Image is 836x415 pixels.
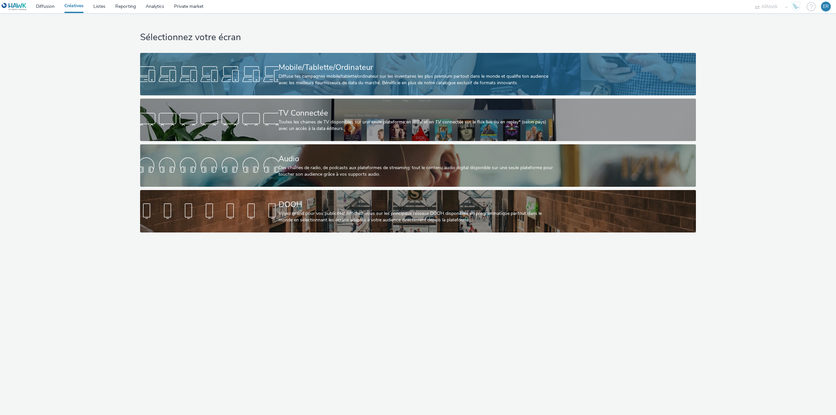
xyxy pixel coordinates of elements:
[279,107,555,119] div: TV Connectée
[279,153,555,165] div: Audio
[2,3,27,11] img: undefined Logo
[140,31,696,44] h1: Sélectionnez votre écran
[279,119,555,132] div: Toutes les chaines de TV disponibles sur une seule plateforme en IPTV et en TV connectée sur le f...
[140,99,696,141] a: TV ConnectéeToutes les chaines de TV disponibles sur une seule plateforme en IPTV et en TV connec...
[140,144,696,187] a: AudioDes chaînes de radio, de podcasts aux plateformes de streaming: tout le contenu audio digita...
[791,1,803,12] a: Hawk Academy
[279,165,555,178] div: Des chaînes de radio, de podcasts aux plateformes de streaming: tout le contenu audio digital dis...
[279,210,555,224] div: Voyez grand pour vos publicités! Affichez-vous sur les principaux réseaux DOOH disponibles en pro...
[279,62,555,73] div: Mobile/Tablette/Ordinateur
[791,1,801,12] img: Hawk Academy
[823,2,829,11] div: ER
[279,199,555,210] div: DOOH
[140,190,696,232] a: DOOHVoyez grand pour vos publicités! Affichez-vous sur les principaux réseaux DOOH disponibles en...
[279,73,555,87] div: Diffuse tes campagnes mobile/tablette/ordinateur sur les inventaires les plus premium partout dan...
[140,53,696,95] a: Mobile/Tablette/OrdinateurDiffuse tes campagnes mobile/tablette/ordinateur sur les inventaires le...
